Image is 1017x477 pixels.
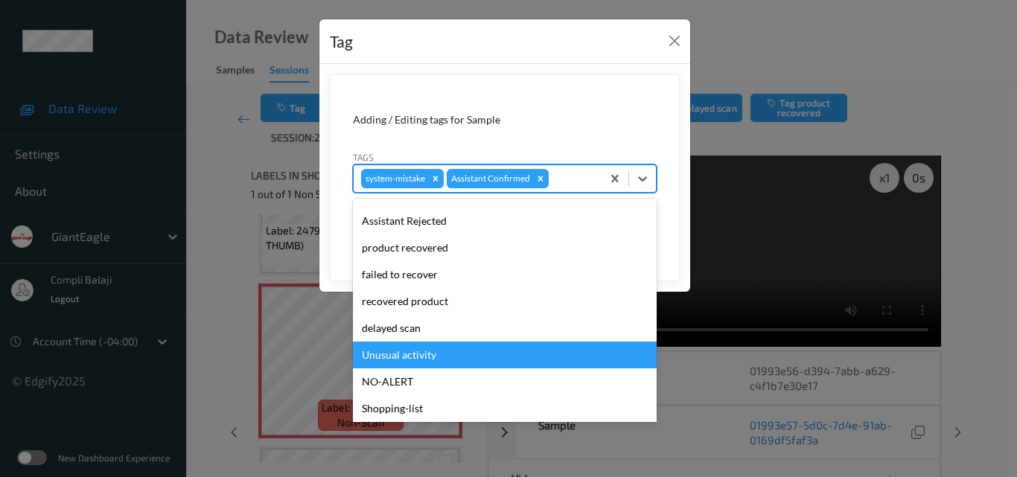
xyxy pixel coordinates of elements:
[361,169,427,188] div: system-mistake
[353,150,374,164] label: Tags
[353,208,657,234] div: Assistant Rejected
[353,315,657,342] div: delayed scan
[427,169,444,188] div: Remove system-mistake
[664,31,685,51] button: Close
[353,368,657,395] div: NO-ALERT
[532,169,549,188] div: Remove Assistant Confirmed
[353,112,657,127] div: Adding / Editing tags for Sample
[447,169,532,188] div: Assistant Confirmed
[353,261,657,288] div: failed to recover
[353,288,657,315] div: recovered product
[330,30,353,54] div: Tag
[353,234,657,261] div: product recovered
[353,342,657,368] div: Unusual activity
[353,395,657,422] div: Shopping-list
